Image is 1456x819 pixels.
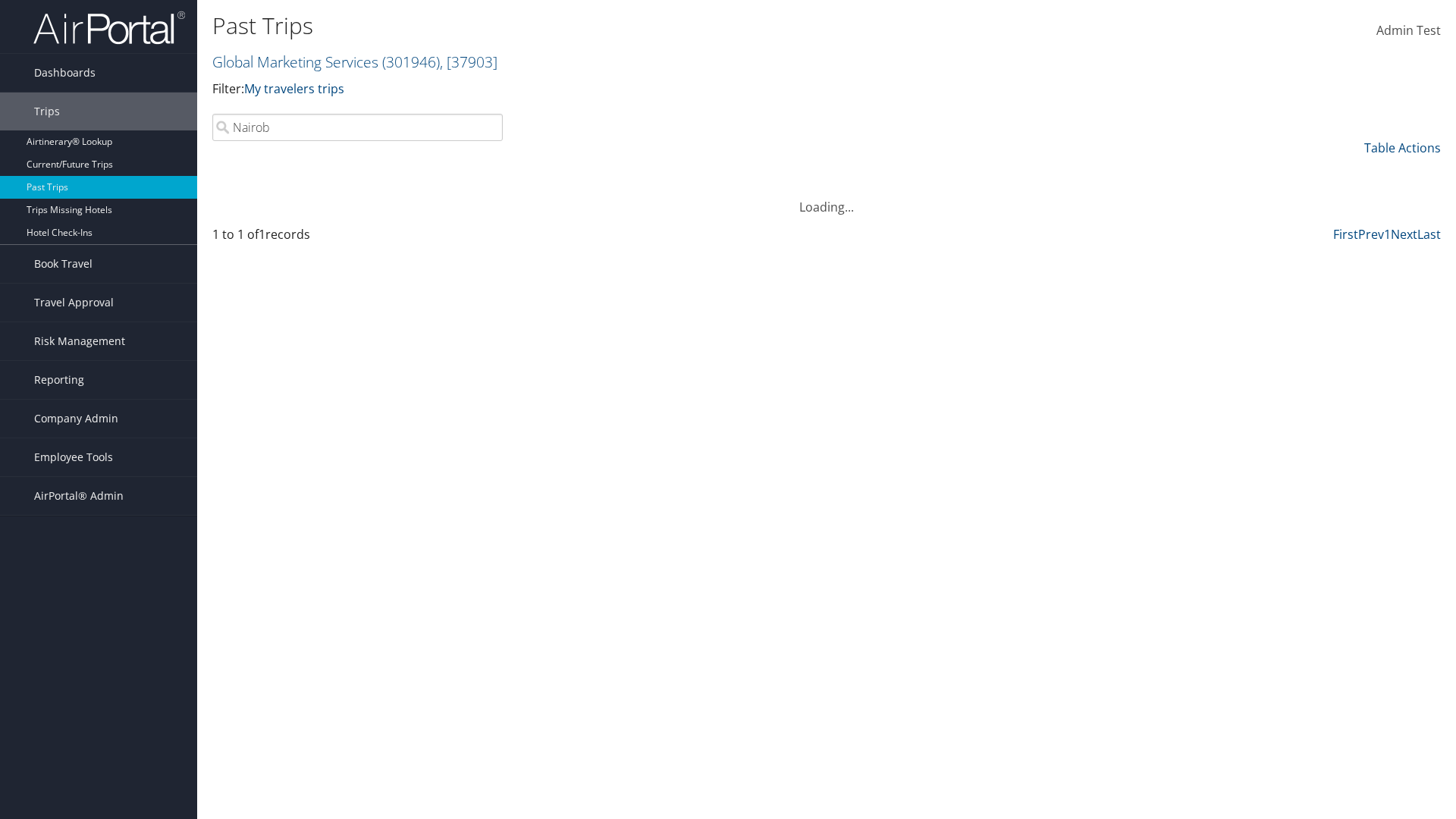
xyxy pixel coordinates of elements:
span: , [ 37903 ] [440,52,497,72]
span: Travel Approval [34,284,114,322]
h1: Past Trips [212,10,1031,42]
span: Trips [34,93,60,130]
a: Global Marketing Services [212,52,497,72]
span: Admin Test [1376,22,1441,39]
span: AirPortal® Admin [34,477,124,515]
div: Loading... [212,180,1441,216]
a: Last [1417,226,1441,243]
input: Search Traveler or Arrival City [212,114,503,141]
span: Dashboards [34,54,96,92]
a: Prev [1358,226,1384,243]
span: Risk Management [34,322,125,360]
a: Admin Test [1376,8,1441,55]
span: 1 [259,226,265,243]
img: airportal-logo.png [33,10,185,45]
span: Employee Tools [34,438,113,476]
a: First [1333,226,1358,243]
span: Book Travel [34,245,93,283]
div: 1 to 1 of records [212,225,503,251]
a: 1 [1384,226,1391,243]
span: Reporting [34,361,84,399]
p: Filter: [212,80,1031,99]
a: My travelers trips [244,80,344,97]
span: ( 301946 ) [382,52,440,72]
span: Company Admin [34,400,118,438]
a: Next [1391,226,1417,243]
a: Table Actions [1364,140,1441,156]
